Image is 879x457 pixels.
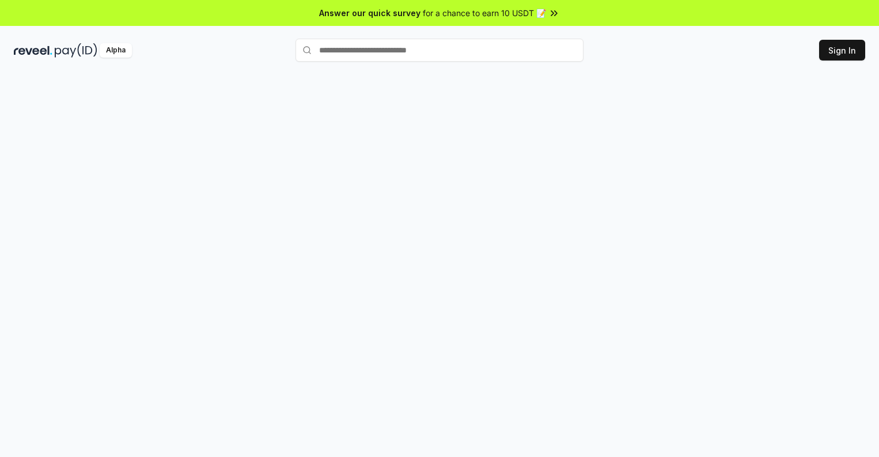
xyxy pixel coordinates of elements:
[55,43,97,58] img: pay_id
[14,43,52,58] img: reveel_dark
[819,40,865,61] button: Sign In
[100,43,132,58] div: Alpha
[423,7,546,19] span: for a chance to earn 10 USDT 📝
[319,7,420,19] span: Answer our quick survey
